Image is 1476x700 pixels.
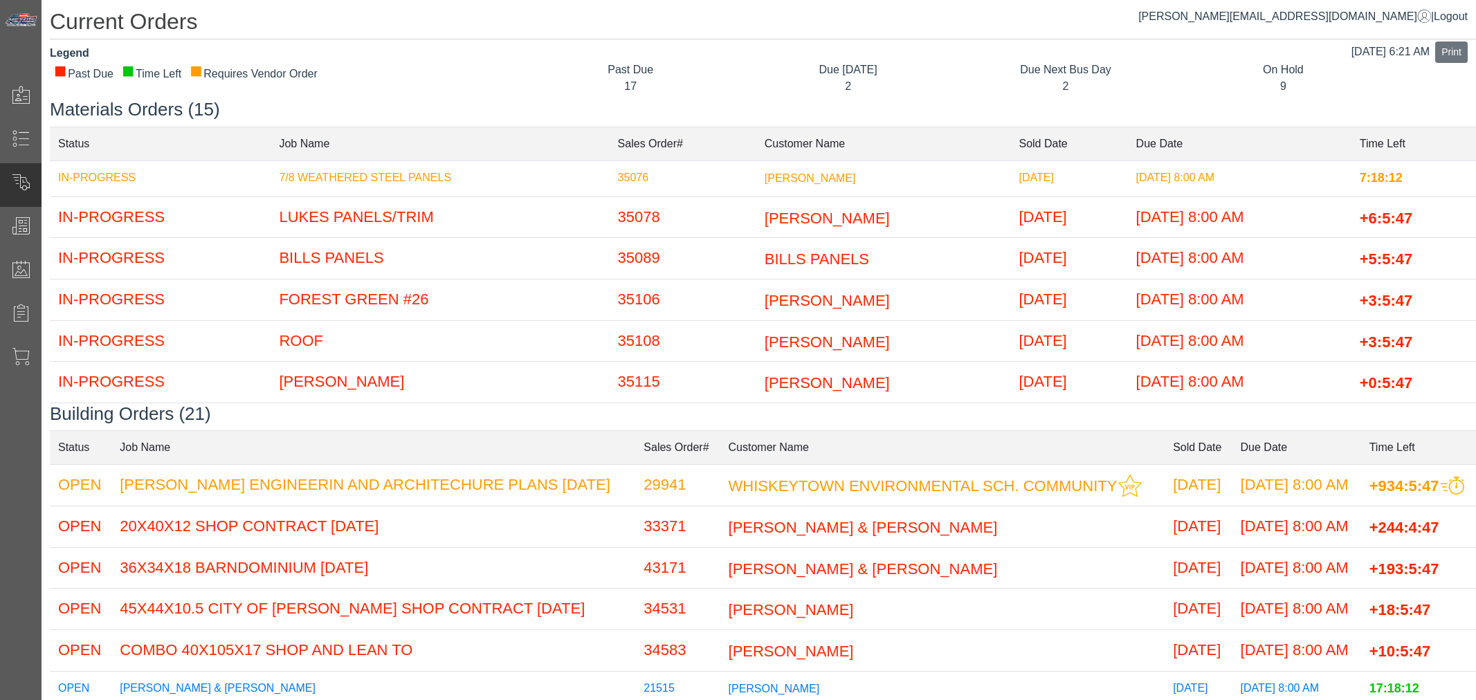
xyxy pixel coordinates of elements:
span: +5:5:47 [1360,250,1412,268]
img: Metals Direct Inc Logo [4,12,39,28]
td: Job Name [111,430,635,464]
td: Customer Name [720,430,1165,464]
div: ■ [122,66,134,75]
td: 29941 [635,464,720,506]
td: IN-PROGRESS [50,196,271,238]
div: ■ [190,66,202,75]
td: [DATE] [1165,464,1232,506]
td: [DATE] 8:00 AM [1232,589,1361,630]
td: [DATE] [1165,547,1232,589]
button: Print [1435,42,1468,63]
td: Time Left [1351,127,1476,160]
td: Customer Name [756,127,1011,160]
td: BILLS PANELS [271,238,609,279]
td: [DATE] [1010,196,1127,238]
span: [PERSON_NAME] [729,682,820,694]
span: +0:5:47 [1360,374,1412,392]
div: On Hold [1185,62,1381,78]
span: +6:5:47 [1360,209,1412,226]
td: OPEN [50,589,111,630]
td: [DATE] 8:00 AM [1128,196,1351,238]
span: +10:5:47 [1369,643,1431,660]
td: Time Left [1361,430,1476,464]
td: [DATE] 8:00 AM [1128,320,1351,362]
span: [PERSON_NAME] [765,172,856,183]
td: [DATE] 8:00 AM [1128,160,1351,196]
span: +193:5:47 [1369,560,1439,577]
td: [PERSON_NAME] [271,362,609,403]
span: +244:4:47 [1369,519,1439,536]
div: Due [DATE] [749,62,946,78]
td: Status [50,430,111,464]
span: 17:18:12 [1369,682,1419,696]
div: ■ [54,66,66,75]
td: [DATE] 8:00 AM [1232,547,1361,589]
h1: Current Orders [50,8,1476,39]
div: Due Next Bus Day [967,62,1164,78]
td: [DATE] 8:00 AM [1128,238,1351,279]
td: 35108 [610,320,756,362]
td: 45X44X10.5 CITY OF [PERSON_NAME] SHOP CONTRACT [DATE] [111,589,635,630]
div: Past Due [54,66,113,82]
td: Sales Order# [635,430,720,464]
span: +18:5:47 [1369,601,1431,618]
td: IN-PROGRESS [50,362,271,403]
strong: Legend [50,47,89,59]
a: [PERSON_NAME][EMAIL_ADDRESS][DOMAIN_NAME] [1138,10,1431,22]
div: Past Due [532,62,729,78]
td: Sales Order# [610,127,756,160]
div: Time Left [122,66,181,82]
td: Status [50,127,271,160]
td: [DATE] [1010,238,1127,279]
td: 7/8 WEATHERED STEEL PANELS [271,160,609,196]
td: FOREST GREEN #26 [271,279,609,320]
span: [PERSON_NAME] [765,209,890,226]
td: [PERSON_NAME] ENGINEERIN AND ARCHITECHURE PLANS [DATE] [111,464,635,506]
td: Sold Date [1010,127,1127,160]
td: [DATE] 8:00 AM [1232,506,1361,547]
span: +3:5:47 [1360,333,1412,350]
td: IN-PROGRESS [50,160,271,196]
span: [DATE] 6:21 AM [1351,46,1430,57]
div: | [1138,8,1468,25]
td: [DATE] [1010,320,1127,362]
td: 34583 [635,630,720,672]
td: [DATE] [1010,160,1127,196]
td: IN-PROGRESS [50,238,271,279]
td: 34531 [635,589,720,630]
td: 35078 [610,196,756,238]
div: 9 [1185,78,1381,95]
h3: Materials Orders (15) [50,99,1476,120]
h3: Building Orders (21) [50,403,1476,425]
td: [DATE] [1165,630,1232,672]
span: [PERSON_NAME] [729,601,854,618]
td: 20X40X12 SHOP CONTRACT [DATE] [111,506,635,547]
td: 36X34X18 BARNDOMINIUM [DATE] [111,547,635,589]
span: [PERSON_NAME] [765,374,890,392]
span: Logout [1434,10,1468,22]
td: [DATE] [1165,589,1232,630]
td: IN-PROGRESS [50,320,271,362]
td: 33371 [635,506,720,547]
span: +3:5:47 [1360,292,1412,309]
td: [DATE] 8:00 AM [1232,464,1361,506]
td: [DATE] 8:00 AM [1232,630,1361,672]
span: [PERSON_NAME] [765,292,890,309]
td: Sold Date [1165,430,1232,464]
span: +934:5:47 [1369,477,1439,494]
div: Requires Vendor Order [190,66,318,82]
div: 17 [532,78,729,95]
td: OPEN [50,506,111,547]
td: IN-PROGRESS [50,279,271,320]
td: 35089 [610,238,756,279]
td: [DATE] [1010,362,1127,403]
td: Due Date [1128,127,1351,160]
td: Job Name [271,127,609,160]
td: ROOF [271,320,609,362]
span: [PERSON_NAME] & [PERSON_NAME] [729,560,998,577]
td: COMBO 40X105X17 SHOP AND LEAN TO [111,630,635,672]
div: 2 [749,78,946,95]
td: Due Date [1232,430,1361,464]
td: 43171 [635,547,720,589]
